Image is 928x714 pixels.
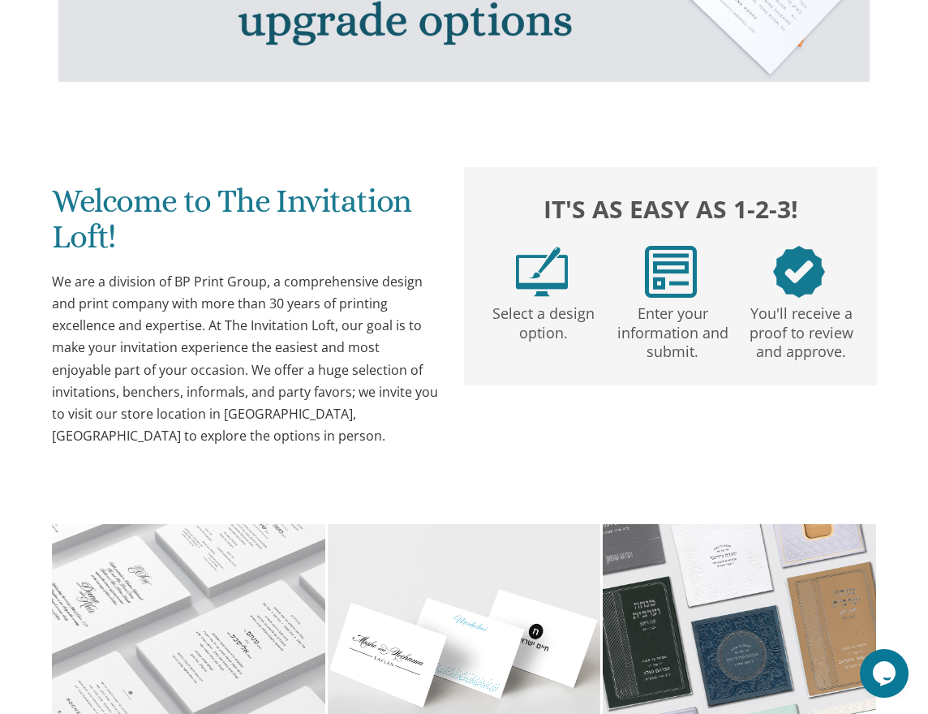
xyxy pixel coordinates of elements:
h1: Welcome to The Invitation Loft! [52,183,438,267]
p: You'll receive a proof to review and approve. [740,298,862,361]
p: Enter your information and submit. [612,298,734,361]
img: step1.png [516,246,568,298]
img: step3.png [773,246,825,298]
p: Select a design option. [483,298,605,342]
img: step2.png [645,246,697,298]
iframe: chat widget [860,649,912,698]
div: We are a division of BP Print Group, a comprehensive design and print company with more than 30 y... [52,271,438,448]
h2: It's as easy as 1-2-3! [478,191,864,226]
